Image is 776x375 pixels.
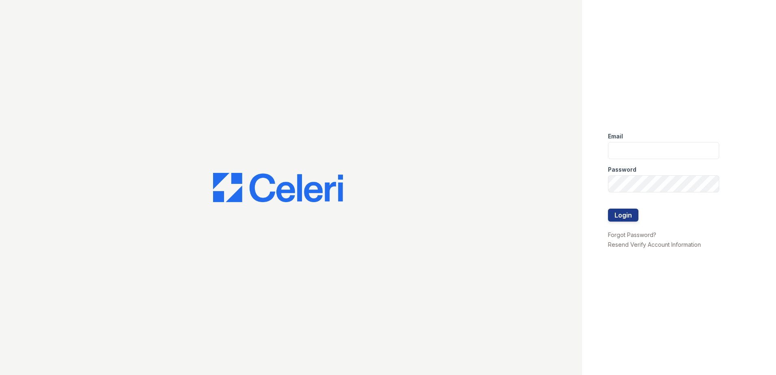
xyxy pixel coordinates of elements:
[608,209,638,222] button: Login
[608,241,701,248] a: Resend Verify Account Information
[213,173,343,202] img: CE_Logo_Blue-a8612792a0a2168367f1c8372b55b34899dd931a85d93a1a3d3e32e68fde9ad4.png
[608,166,636,174] label: Password
[608,231,656,238] a: Forgot Password?
[608,132,623,140] label: Email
